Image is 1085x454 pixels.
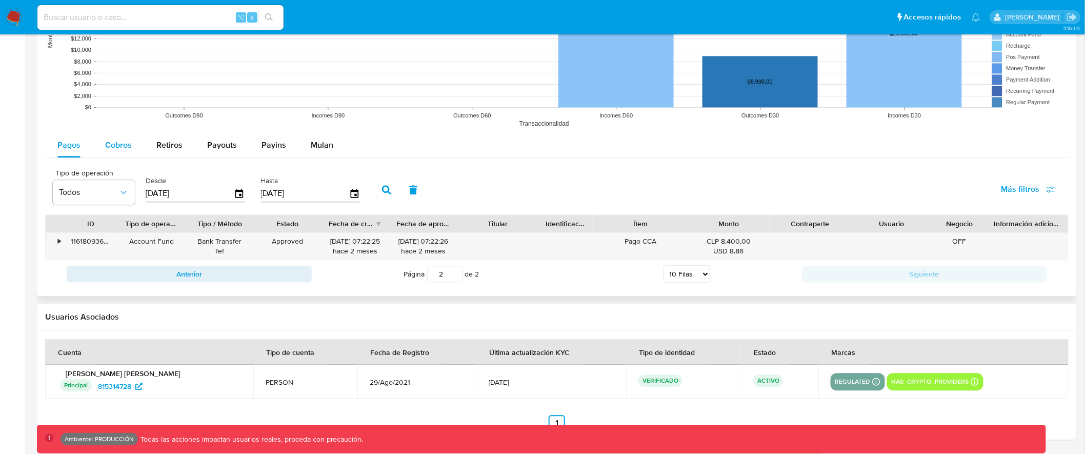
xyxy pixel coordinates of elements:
[138,435,364,444] p: Todas las acciones impactan usuarios reales, proceda con precaución.
[45,312,1069,322] h2: Usuarios Asociados
[972,13,980,22] a: Notificaciones
[1063,24,1080,32] span: 3.154.0
[1067,12,1077,23] a: Salir
[904,12,961,23] span: Accesos rápidos
[258,10,279,25] button: search-icon
[65,437,134,441] p: Ambiente: PRODUCCIÓN
[37,11,284,24] input: Buscar usuario o caso...
[237,12,245,22] span: ⌥
[1005,12,1063,22] p: diego.assum@mercadolibre.com
[251,12,254,22] span: s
